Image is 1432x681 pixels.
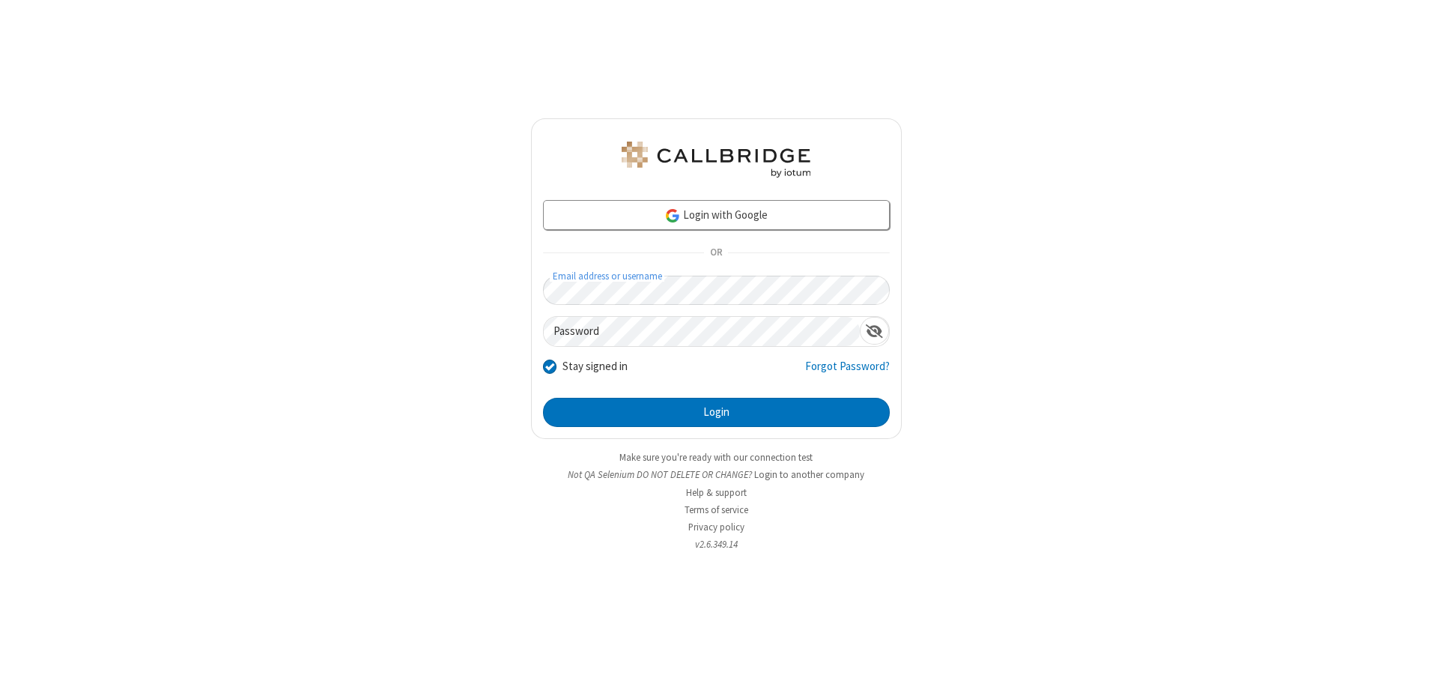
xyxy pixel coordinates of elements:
img: QA Selenium DO NOT DELETE OR CHANGE [619,142,813,178]
a: Terms of service [685,503,748,516]
img: google-icon.png [664,208,681,224]
button: Login to another company [754,467,864,482]
input: Email address or username [543,276,890,305]
a: Forgot Password? [805,358,890,387]
span: OR [704,243,728,264]
li: Not QA Selenium DO NOT DELETE OR CHANGE? [531,467,902,482]
a: Make sure you're ready with our connection test [619,451,813,464]
button: Login [543,398,890,428]
div: Show password [860,317,889,345]
a: Login with Google [543,200,890,230]
a: Help & support [686,486,747,499]
input: Password [544,317,860,346]
label: Stay signed in [562,358,628,375]
a: Privacy policy [688,521,744,533]
li: v2.6.349.14 [531,537,902,551]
